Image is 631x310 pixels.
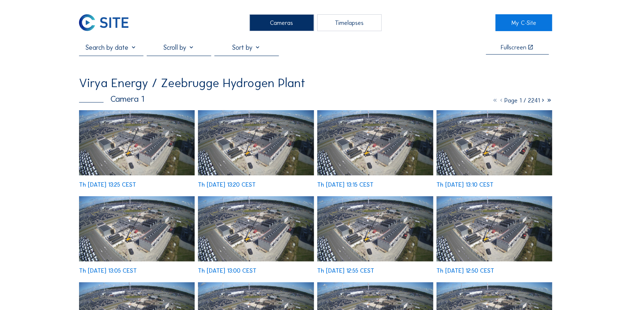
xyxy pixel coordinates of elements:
[436,110,552,175] img: image_52706213
[79,196,195,261] img: image_52706059
[501,44,526,51] div: Fullscreen
[317,110,433,175] img: image_52706228
[79,77,305,89] div: Virya Energy / Zeebrugge Hydrogen Plant
[436,182,493,188] div: Th [DATE] 13:10 CEST
[79,14,128,31] img: C-SITE Logo
[317,196,433,261] img: image_52705788
[317,268,374,274] div: Th [DATE] 12:55 CEST
[317,14,382,31] div: Timelapses
[495,14,552,31] a: My C-Site
[79,14,136,31] a: C-SITE Logo
[436,268,494,274] div: Th [DATE] 12:50 CEST
[79,110,195,175] img: image_52706594
[198,182,256,188] div: Th [DATE] 13:20 CEST
[317,182,373,188] div: Th [DATE] 13:15 CEST
[249,14,314,31] div: Cameras
[198,110,314,175] img: image_52706398
[436,196,552,261] img: image_52705650
[79,44,143,52] input: Search by date 󰅀
[79,182,136,188] div: Th [DATE] 13:25 CEST
[198,268,256,274] div: Th [DATE] 13:00 CEST
[198,196,314,261] img: image_52705924
[504,97,540,104] span: Page 1 / 2241
[79,268,137,274] div: Th [DATE] 13:05 CEST
[79,95,144,103] div: Camera 1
